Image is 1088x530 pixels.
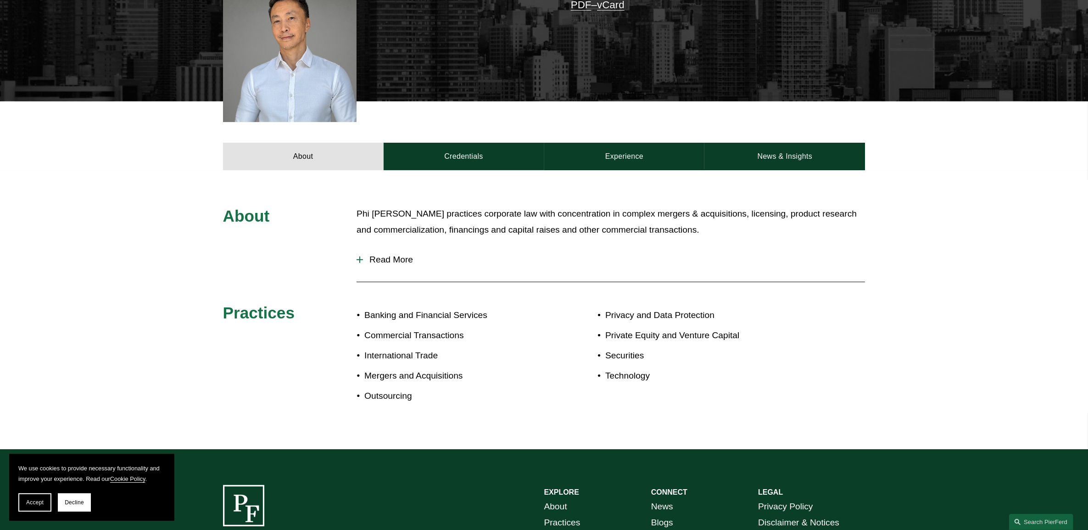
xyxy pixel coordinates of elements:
[651,499,673,515] a: News
[364,328,544,344] p: Commercial Transactions
[364,307,544,324] p: Banking and Financial Services
[758,499,813,515] a: Privacy Policy
[364,388,544,404] p: Outsourcing
[364,368,544,384] p: Mergers and Acquisitions
[223,207,270,225] span: About
[544,143,705,170] a: Experience
[9,454,174,521] section: Cookie banner
[605,368,812,384] p: Technology
[605,348,812,364] p: Securities
[651,488,687,496] strong: CONNECT
[223,304,295,322] span: Practices
[110,475,145,482] a: Cookie Policy
[364,348,544,364] p: International Trade
[223,143,384,170] a: About
[357,206,865,238] p: Phi [PERSON_NAME] practices corporate law with concentration in complex mergers & acquisitions, l...
[758,488,783,496] strong: LEGAL
[18,463,165,484] p: We use cookies to provide necessary functionality and improve your experience. Read our .
[544,488,579,496] strong: EXPLORE
[18,493,51,512] button: Accept
[363,255,865,265] span: Read More
[1009,514,1073,530] a: Search this site
[384,143,544,170] a: Credentials
[58,493,91,512] button: Decline
[544,499,567,515] a: About
[26,499,44,506] span: Accept
[357,248,865,272] button: Read More
[704,143,865,170] a: News & Insights
[65,499,84,506] span: Decline
[605,328,812,344] p: Private Equity and Venture Capital
[605,307,812,324] p: Privacy and Data Protection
